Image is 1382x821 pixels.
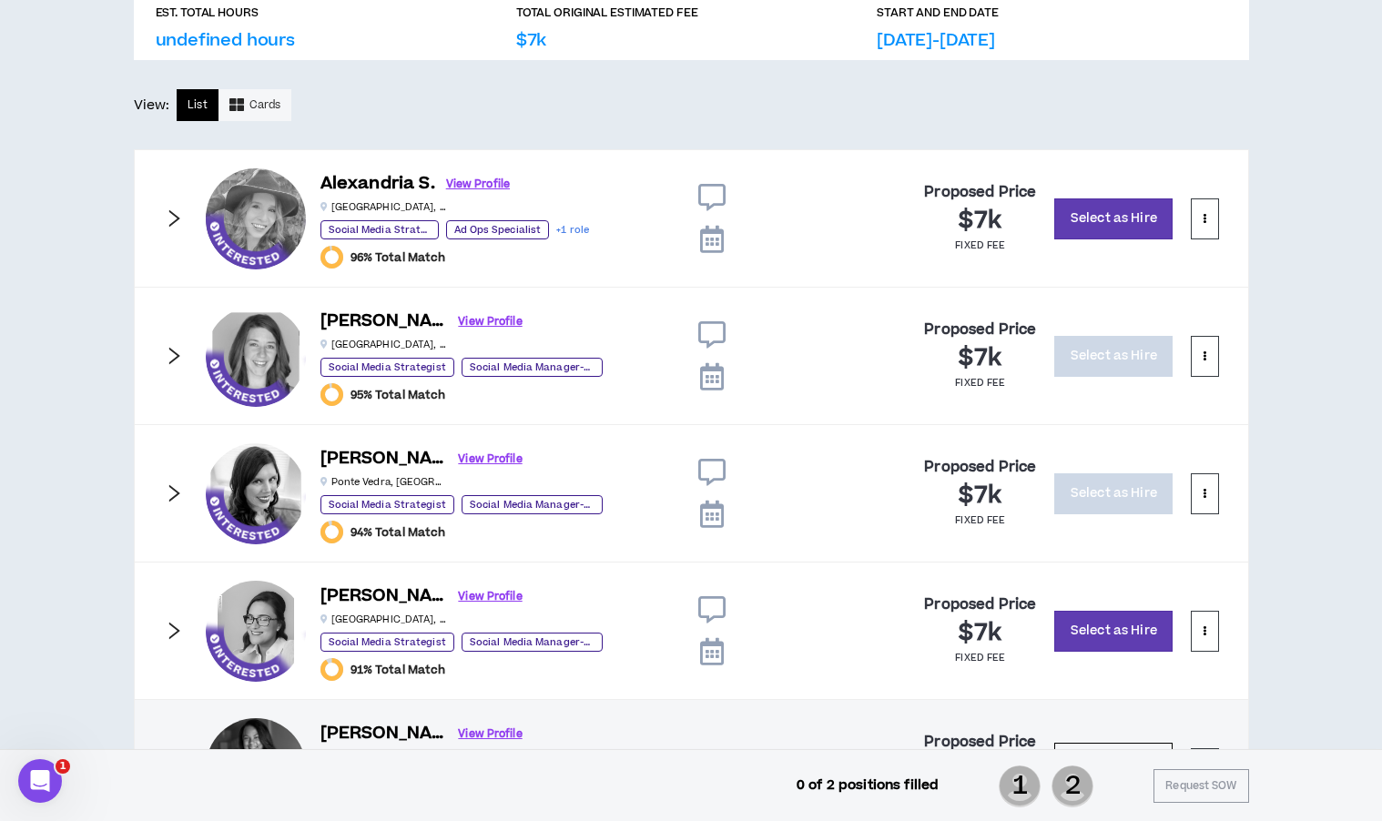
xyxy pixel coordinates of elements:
[877,28,995,53] p: [DATE]-[DATE]
[134,96,170,116] p: View:
[218,89,292,121] button: Cards
[320,200,448,214] p: [GEOGRAPHIC_DATA] , [GEOGRAPHIC_DATA]
[459,443,523,475] a: View Profile
[1054,611,1173,652] button: Select as Hire
[320,171,435,198] h6: Alexandria S.
[206,443,306,543] div: Kathryn H.
[459,581,523,613] a: View Profile
[164,346,184,366] span: right
[924,321,1036,339] h4: Proposed Price
[462,633,603,652] p: Social Media Manager-Paid+Owned
[924,596,1036,613] h4: Proposed Price
[249,96,281,114] span: Cards
[320,338,448,351] p: [GEOGRAPHIC_DATA] , [GEOGRAPHIC_DATA]
[999,764,1041,809] span: 1
[351,663,446,677] span: 91% Total Match
[320,309,448,335] h6: [PERSON_NAME]
[206,581,306,681] div: Cristina T.
[459,718,523,750] a: View Profile
[924,734,1036,751] h4: Proposed Price
[924,459,1036,476] h4: Proposed Price
[959,481,1001,511] h2: $7k
[351,525,446,540] span: 94% Total Match
[955,651,1005,665] p: fixed fee
[1054,336,1173,377] button: Select as Hire
[164,483,184,503] span: right
[459,306,523,338] a: View Profile
[320,358,454,377] p: Social Media Strategist
[320,475,448,489] p: Ponte Vedra , [GEOGRAPHIC_DATA]
[516,28,546,53] p: $7k
[1054,198,1173,239] button: Select as Hire
[320,721,448,747] h6: [PERSON_NAME]
[320,633,454,652] p: Social Media Strategist
[164,208,184,228] span: right
[556,220,589,239] p: + 1 role
[320,446,448,472] h6: [PERSON_NAME]
[446,168,510,200] a: View Profile
[955,513,1005,528] p: fixed fee
[959,619,1001,648] h2: $7k
[351,388,446,402] span: 95% Total Match
[320,220,439,239] p: Social Media Strategist
[959,207,1001,236] h2: $7k
[959,344,1001,373] h2: $7k
[1054,473,1173,514] button: Select as Hire
[206,168,306,269] div: Alexandria S.
[924,184,1036,201] h4: Proposed Price
[18,759,62,803] iframe: Intercom live chat
[446,220,550,239] p: Ad Ops Specialist
[1054,743,1173,794] button: Waiting for Proposal
[1153,769,1248,803] button: Request SOW
[462,495,603,514] p: Social Media Manager-Paid+Owned
[955,238,1005,253] p: fixed fee
[1052,764,1093,809] span: 2
[320,613,448,626] p: [GEOGRAPHIC_DATA] , [GEOGRAPHIC_DATA]
[320,495,454,514] p: Social Media Strategist
[164,621,184,641] span: right
[955,376,1005,390] p: fixed fee
[351,250,446,265] span: 96% Total Match
[156,28,295,53] p: undefined hours
[797,775,939,796] p: 0 of 2 positions filled
[516,5,698,21] p: TOTAL ORIGINAL ESTIMATED FEE
[56,759,70,774] span: 1
[877,5,999,21] p: START AND END DATE
[156,5,259,21] p: EST. TOTAL HOURS
[206,718,306,818] div: Jasmine N.
[320,583,448,610] h6: [PERSON_NAME]
[462,358,603,377] p: Social Media Manager-Paid+Owned
[206,306,306,406] div: Samantha D.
